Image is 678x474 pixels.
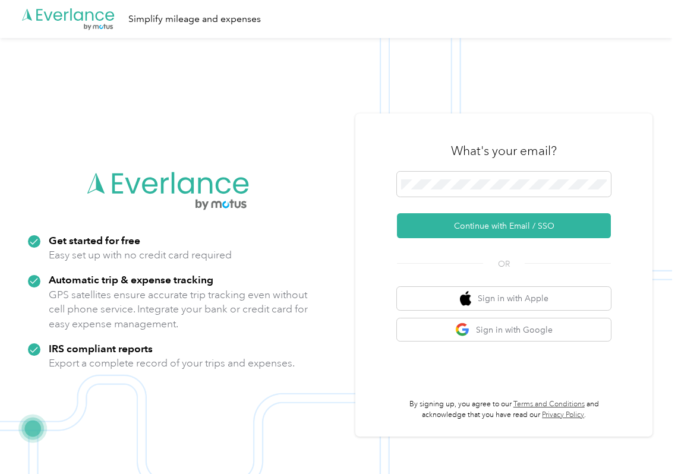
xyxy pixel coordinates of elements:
p: GPS satellites ensure accurate trip tracking even without cell phone service. Integrate your bank... [49,287,308,331]
strong: Automatic trip & expense tracking [49,273,213,286]
a: Terms and Conditions [513,400,585,409]
button: google logoSign in with Google [397,318,611,342]
iframe: Everlance-gr Chat Button Frame [611,407,678,474]
button: Continue with Email / SSO [397,213,611,238]
img: apple logo [460,291,472,306]
strong: Get started for free [49,234,140,247]
a: Privacy Policy [542,410,584,419]
p: By signing up, you agree to our and acknowledge that you have read our . [397,399,611,420]
span: OR [483,258,525,270]
button: apple logoSign in with Apple [397,287,611,310]
p: Export a complete record of your trips and expenses. [49,356,295,371]
p: Easy set up with no credit card required [49,248,232,263]
img: google logo [455,323,470,337]
h3: What's your email? [451,143,557,159]
div: Simplify mileage and expenses [128,12,261,27]
strong: IRS compliant reports [49,342,153,355]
